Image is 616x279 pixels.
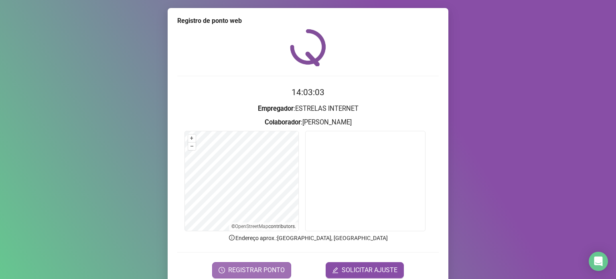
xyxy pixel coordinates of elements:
span: clock-circle [219,267,225,273]
strong: Colaborador [265,118,301,126]
span: edit [332,267,338,273]
button: + [188,134,196,142]
button: REGISTRAR PONTO [212,262,291,278]
h3: : [PERSON_NAME] [177,117,439,128]
button: editSOLICITAR AJUSTE [326,262,404,278]
a: OpenStreetMap [235,224,268,229]
img: QRPoint [290,29,326,66]
p: Endereço aprox. : [GEOGRAPHIC_DATA], [GEOGRAPHIC_DATA] [177,234,439,242]
button: – [188,143,196,150]
span: info-circle [228,234,235,241]
span: SOLICITAR AJUSTE [342,265,397,275]
div: Registro de ponto web [177,16,439,26]
li: © contributors. [231,224,296,229]
h3: : ESTRELAS INTERNET [177,104,439,114]
time: 14:03:03 [292,88,324,97]
span: REGISTRAR PONTO [228,265,285,275]
div: Open Intercom Messenger [589,252,608,271]
strong: Empregador [258,105,294,112]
